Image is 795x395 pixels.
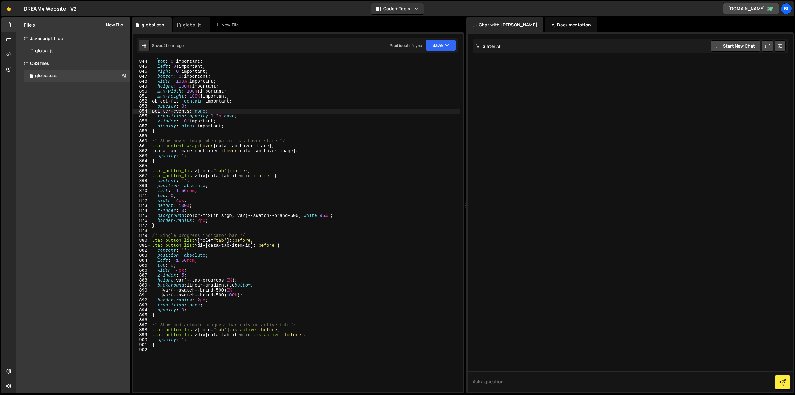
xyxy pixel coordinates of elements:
div: 880 [133,238,151,243]
div: 879 [133,233,151,238]
div: 891 [133,293,151,298]
div: Chat with [PERSON_NAME] [466,17,543,32]
div: Saved [152,43,184,48]
div: 883 [133,253,151,258]
div: 899 [133,333,151,338]
button: Start new chat [711,40,760,52]
div: 17250/47735.css [24,70,133,82]
div: DREAM4 Website - V2 [24,5,77,12]
div: 886 [133,268,151,273]
div: 900 [133,338,151,342]
div: 869 [133,183,151,188]
div: 863 [133,154,151,158]
div: 849 [133,84,151,89]
div: 855 [133,114,151,119]
a: [DOMAIN_NAME] [723,3,779,14]
div: 898 [133,328,151,333]
button: Code + Tools [371,3,424,14]
div: 860 [133,139,151,144]
div: 844 [133,59,151,64]
div: 846 [133,69,151,74]
div: 878 [133,228,151,233]
div: 873 [133,203,151,208]
div: 857 [133,124,151,129]
div: 875 [133,213,151,218]
div: 848 [133,79,151,84]
div: 845 [133,64,151,69]
div: 897 [133,323,151,328]
div: 868 [133,178,151,183]
div: 852 [133,99,151,104]
div: 866 [133,168,151,173]
div: 901 [133,342,151,347]
button: Save [426,40,456,51]
div: 882 [133,248,151,253]
div: 850 [133,89,151,94]
div: 881 [133,243,151,248]
div: 847 [133,74,151,79]
div: 874 [133,208,151,213]
div: 892 [133,298,151,303]
button: New File [100,22,123,27]
div: 853 [133,104,151,109]
div: 893 [133,303,151,308]
div: 884 [133,258,151,263]
div: New File [215,22,241,28]
div: 2 hours ago [163,43,184,48]
div: 865 [133,163,151,168]
div: CSS files [16,57,130,70]
div: global.css [142,22,164,28]
div: 870 [133,188,151,193]
div: 894 [133,308,151,313]
h2: Files [24,21,35,28]
div: Documentation [545,17,597,32]
div: 876 [133,218,151,223]
div: 867 [133,173,151,178]
div: 861 [133,144,151,149]
div: 871 [133,193,151,198]
div: Prod is out of sync [390,43,422,48]
div: 864 [133,158,151,163]
div: 885 [133,263,151,268]
div: Javascript files [16,32,130,45]
div: 887 [133,273,151,278]
div: 856 [133,119,151,124]
div: 902 [133,347,151,352]
div: 862 [133,149,151,154]
div: 877 [133,223,151,228]
div: 896 [133,318,151,323]
div: 872 [133,198,151,203]
div: 889 [133,283,151,288]
div: global.css [35,73,58,79]
div: global.js [183,22,202,28]
div: 890 [133,288,151,293]
div: 17250/47734.js [24,45,130,57]
a: 🤙 [1,1,16,16]
h2: Slater AI [476,43,501,49]
div: 895 [133,313,151,318]
div: 858 [133,129,151,134]
div: 888 [133,278,151,283]
a: Bi [781,3,792,14]
div: 854 [133,109,151,114]
div: 859 [133,134,151,139]
div: global.js [35,48,54,54]
div: 851 [133,94,151,99]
